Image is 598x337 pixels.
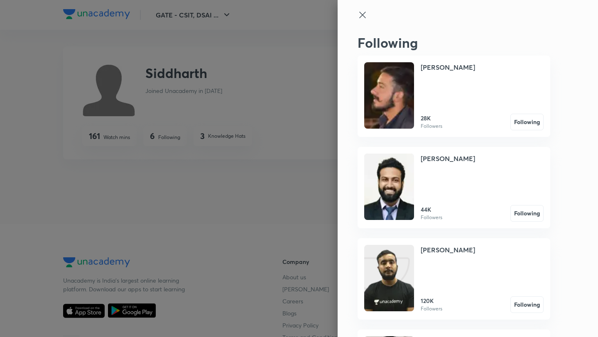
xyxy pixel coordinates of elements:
[421,122,442,130] p: Followers
[358,147,550,228] a: Unacademy[PERSON_NAME]44KFollowersFollowing
[510,205,544,222] button: Following
[421,245,475,255] h4: [PERSON_NAME]
[421,205,442,214] h6: 44K
[421,296,442,305] h6: 120K
[364,245,414,311] img: Unacademy
[421,62,475,72] h4: [PERSON_NAME]
[364,154,414,220] img: Unacademy
[358,35,550,51] h2: Following
[358,238,550,320] a: Unacademy[PERSON_NAME]120KFollowersFollowing
[421,305,442,313] p: Followers
[510,296,544,313] button: Following
[358,56,550,137] a: Unacademy[PERSON_NAME]28KFollowersFollowing
[510,114,544,130] button: Following
[364,62,414,129] img: Unacademy
[421,154,475,164] h4: [PERSON_NAME]
[421,214,442,221] p: Followers
[421,114,442,122] h6: 28K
